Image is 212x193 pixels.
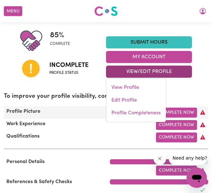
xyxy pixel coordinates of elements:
[196,6,209,17] button: My Account
[94,5,118,17] img: Careseekers logo
[4,121,48,126] span: Work Experience
[50,41,70,47] span: complete
[187,168,207,188] iframe: Button to launch messaging window
[50,30,75,52] div: Profile completeness: 85%
[106,94,166,107] a: Edit Profile
[156,120,197,130] a: Complete Now
[49,70,88,76] span: Profile status
[106,51,192,63] button: My Account
[156,108,197,118] a: Complete Now
[156,166,197,175] a: Complete Now
[4,6,22,16] button: Menu
[4,134,42,139] span: Qualifications
[106,107,166,119] a: Profile Completeness
[106,36,192,48] a: Submit Hours
[169,151,207,165] iframe: Message from company
[4,4,39,10] span: Need any help?
[50,30,70,41] span: 85 %
[106,78,166,122] div: View/Edit Profile
[153,152,166,165] iframe: Close message
[94,4,118,18] a: Careseekers logo
[4,159,47,164] span: Personal Details
[4,109,43,114] span: Profile Picture
[49,61,88,70] span: Incomplete
[4,179,74,184] span: References & Safety Checks
[156,132,197,142] a: Complete Now
[106,81,166,94] a: View Profile
[106,66,192,78] button: View/Edit Profile
[4,92,208,101] p: To improve your profile visibility, complete these items:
